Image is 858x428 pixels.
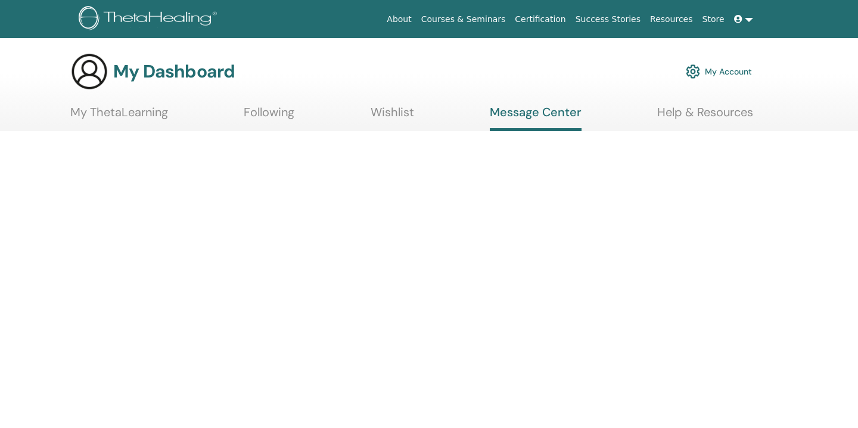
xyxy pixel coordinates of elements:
[79,6,221,33] img: logo.png
[70,52,108,91] img: generic-user-icon.jpg
[244,105,294,128] a: Following
[698,8,729,30] a: Store
[645,8,698,30] a: Resources
[70,105,168,128] a: My ThetaLearning
[490,105,582,131] a: Message Center
[510,8,570,30] a: Certification
[686,61,700,82] img: cog.svg
[371,105,414,128] a: Wishlist
[382,8,416,30] a: About
[686,58,752,85] a: My Account
[571,8,645,30] a: Success Stories
[113,61,235,82] h3: My Dashboard
[657,105,753,128] a: Help & Resources
[416,8,511,30] a: Courses & Seminars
